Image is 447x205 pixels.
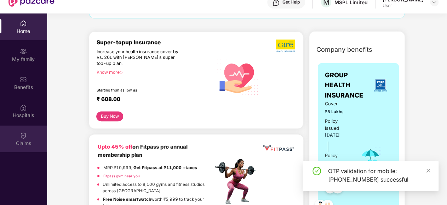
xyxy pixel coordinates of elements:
[96,70,208,74] div: Know more
[426,168,431,173] span: close
[325,152,349,166] div: Policy Expiry
[262,143,295,153] img: fppp.png
[213,50,263,100] img: svg+xml;base64,PHN2ZyB4bWxucz0iaHR0cDovL3d3dy53My5vcmcvMjAwMC9zdmciIHhtbG5zOnhsaW5rPSJodHRwOi8vd3...
[325,109,349,115] span: ₹5 Lakhs
[20,48,27,55] img: svg+xml;base64,PHN2ZyB3aWR0aD0iMjAiIGhlaWdodD0iMjAiIHZpZXdCb3g9IjAgMCAyMCAyMCIgZmlsbD0ibm9uZSIgeG...
[103,165,132,170] del: MRP ₹19,999,
[325,100,349,107] span: Cover
[103,197,151,202] strong: Free Noise smartwatch
[96,88,183,93] div: Starting from as low as
[119,71,123,74] span: right
[20,20,27,27] img: svg+xml;base64,PHN2ZyBpZD0iSG9tZSIgeG1sbnM9Imh0dHA6Ly93d3cudzMub3JnLzIwMDAvc3ZnIiB3aWR0aD0iMjAiIG...
[103,181,213,194] p: Unlimited access to 8,100 gyms and fitness studios across [GEOGRAPHIC_DATA]
[133,165,197,170] strong: Get Fitpass at ₹11,000 +taxes
[383,3,424,9] div: User
[371,76,390,95] img: insurerLogo
[325,70,369,100] span: GROUP HEALTH INSURANCE
[96,96,206,104] div: ₹ 608.00
[325,133,340,138] span: [DATE]
[276,39,296,52] img: b5dec4f62d2307b9de63beb79f102df3.png
[103,174,139,178] a: Fitpass gym near you
[97,144,187,158] b: on Fitpass pro annual membership plan
[96,49,182,67] div: Increase your health insurance cover by Rs. 20L with [PERSON_NAME]’s super top-up plan.
[20,76,27,83] img: svg+xml;base64,PHN2ZyBpZD0iQmVuZWZpdHMiIHhtbG5zPSJodHRwOi8vd3d3LnczLm9yZy8yMDAwL3N2ZyIgd2lkdGg9Ij...
[313,167,321,175] span: check-circle
[96,39,213,46] div: Super-topup Insurance
[359,147,382,170] img: icon
[328,167,430,184] div: OTP validation for mobile: [PHONE_NUMBER] successful
[96,111,123,121] button: Buy Now
[325,118,349,132] div: Policy issued
[20,132,27,139] img: svg+xml;base64,PHN2ZyBpZD0iQ2xhaW0iIHhtbG5zPSJodHRwOi8vd3d3LnczLm9yZy8yMDAwL3N2ZyIgd2lkdGg9IjIwIi...
[20,104,27,111] img: svg+xml;base64,PHN2ZyBpZD0iSG9zcGl0YWxzIiB4bWxucz0iaHR0cDovL3d3dy53My5vcmcvMjAwMC9zdmciIHdpZHRoPS...
[316,45,372,55] span: Company benefits
[97,144,132,150] b: Upto 45% off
